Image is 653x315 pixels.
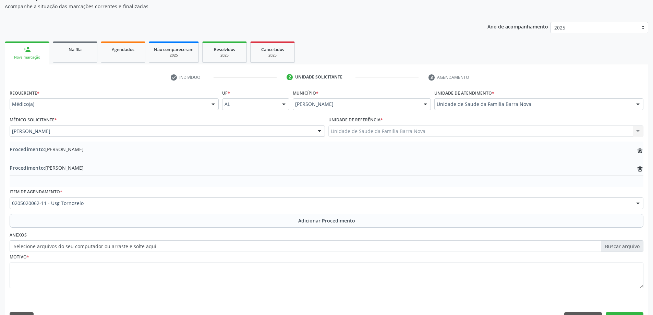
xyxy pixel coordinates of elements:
span: Não compareceram [154,47,194,52]
label: Unidade de atendimento [434,88,494,98]
span: Procedimento: [10,146,45,153]
label: Unidade de referência [328,115,383,125]
button: Adicionar Procedimento [10,214,643,228]
span: Adicionar Procedimento [298,217,355,224]
span: Médico(a) [12,101,205,108]
label: Item de agendamento [10,187,62,197]
p: Ano de acompanhamento [487,22,548,31]
span: [PERSON_NAME] [10,146,84,153]
span: [PERSON_NAME] [295,101,417,108]
span: [PERSON_NAME] [12,128,311,135]
div: 2 [287,74,293,80]
span: Agendados [112,47,134,52]
span: AL [225,101,276,108]
span: Unidade de Saude da Familia Barra Nova [437,101,629,108]
label: Município [293,88,318,98]
div: 2025 [207,53,242,58]
span: Resolvidos [214,47,235,52]
div: Nova marcação [10,55,45,60]
div: 2025 [255,53,290,58]
span: 0205020062-11 - Usg Tornozelo [12,200,629,207]
label: Requerente [10,88,39,98]
span: Na fila [69,47,82,52]
span: Cancelados [261,47,284,52]
div: Unidade solicitante [295,74,342,80]
label: Motivo [10,252,29,263]
span: [PERSON_NAME] [10,164,84,171]
div: person_add [23,46,31,53]
label: Médico Solicitante [10,115,57,125]
p: Acompanhe a situação das marcações correntes e finalizadas [5,3,455,10]
div: 2025 [154,53,194,58]
span: Procedimento: [10,165,45,171]
label: Anexos [10,230,27,241]
label: UF [222,88,230,98]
